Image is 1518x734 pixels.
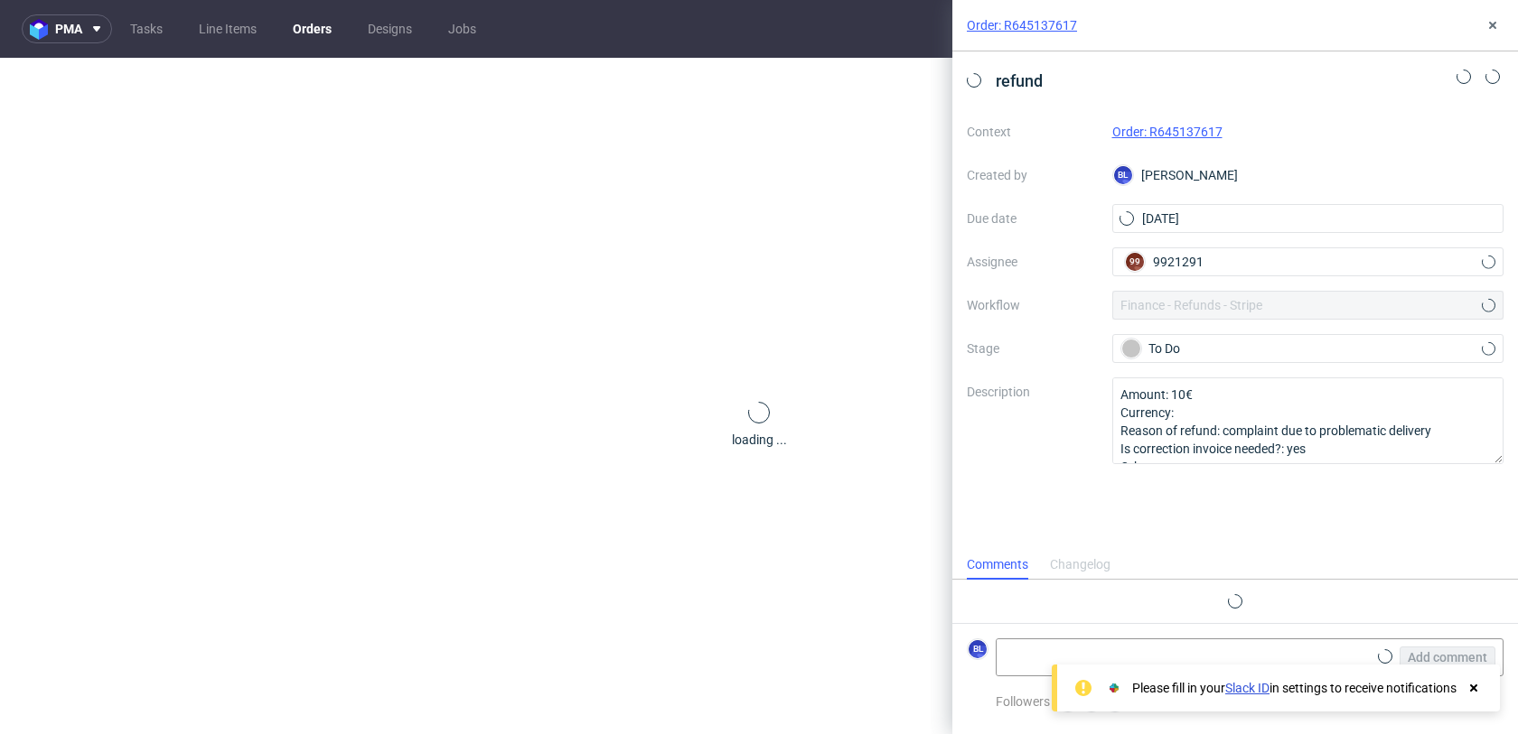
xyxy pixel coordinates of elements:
[1114,166,1132,184] figcaption: BL
[1112,125,1223,139] a: Order: R645137617
[967,551,1028,580] div: Comments
[1225,681,1270,695] a: Slack ID
[967,338,1098,359] label: Stage
[969,640,987,658] figcaption: BL
[119,14,173,43] a: Tasks
[996,694,1050,709] span: Followers
[1153,253,1204,271] span: 9921291
[1112,161,1504,190] div: [PERSON_NAME]
[1121,339,1481,358] div: To Do
[1105,679,1123,697] img: Slack
[967,121,1098,143] label: Context
[22,14,112,43] button: pma
[30,19,55,40] img: logo
[989,66,1050,96] span: refund
[967,294,1098,316] label: Workflow
[967,381,1098,460] label: Description
[967,251,1098,273] label: Assignee
[282,14,342,43] a: Orders
[967,164,1098,186] label: Created by
[1050,551,1110,580] div: Changelog
[1132,679,1457,697] div: Please fill in your in settings to receive notifications
[1112,377,1504,464] textarea: Amount: 10€ Currency: Reason of refund: complaint due to problematic delivery Is correction invoi...
[732,431,787,449] div: loading ...
[55,23,82,35] span: pma
[188,14,267,43] a: Line Items
[967,208,1098,229] label: Due date
[437,14,487,43] a: Jobs
[967,16,1077,34] a: Order: R645137617
[357,14,423,43] a: Designs
[1126,253,1144,271] figcaption: 99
